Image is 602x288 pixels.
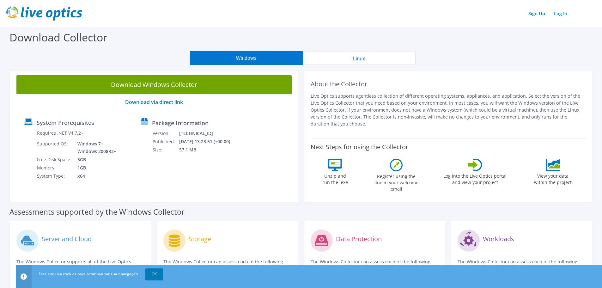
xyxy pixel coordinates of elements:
[9,30,107,45] label: Download Collector
[37,119,94,126] label: System Prerequisites
[320,171,350,186] label: Unzip and run the .exe
[152,138,179,146] td: Published:
[73,140,118,156] td: Windows 7+ Windows 2008R2+
[37,140,73,156] td: Supported OS:
[37,130,83,136] label: Requires .NET V4.7.2+
[16,258,144,272] p: The Windows Collector supports all of the Live Optics compute and cloud assessments.
[152,129,179,138] td: Version:
[163,258,291,272] p: The Windows Collector can assess each of the following storage systems.
[39,271,139,277] span: Esse site usa cookies para acompanhar sua navegação.
[37,164,73,172] td: Memory:
[179,129,238,138] td: [TECHNICAL_ID]
[530,171,575,186] label: View your data within the project
[189,236,211,242] label: Storage
[179,146,238,154] td: 57.1 MB
[179,138,238,146] td: [DATE] 13:23:51 (+00:00)
[9,209,185,215] label: Assessments supported by the Windows Collector
[311,80,586,88] h2: About the Collector
[551,9,570,18] a: Log In
[336,236,382,242] label: Data Protection
[42,236,92,242] label: Server and Cloud
[190,51,303,65] button: Windows
[311,258,439,272] p: The Windows Collector can assess each of the following DPS applications.
[373,171,420,192] label: Register using the line in your welcome email
[458,258,586,272] p: The Windows Collector can assess each of the following applications.
[6,6,82,21] img: live_optics_svg.svg
[73,172,118,180] td: x64
[311,143,408,151] label: Next Steps for using the Collector
[37,156,73,164] td: Free Disk Space:
[311,93,586,127] p: Live Optics supports agentless collection of different operating systems, appliances, and applica...
[483,236,514,242] label: Workloads
[443,171,507,186] label: Log into the Live Optics portal and view your project
[525,9,548,18] a: Sign Up
[152,146,179,154] td: Size:
[16,75,292,94] a: Download Windows Collector
[152,120,209,126] label: Package Information
[37,172,73,180] td: System Type:
[73,156,118,164] td: 5GB
[73,164,118,172] td: 1GB
[303,51,416,65] button: Linux
[125,99,183,106] a: Download via direct link
[145,268,163,280] a: OK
